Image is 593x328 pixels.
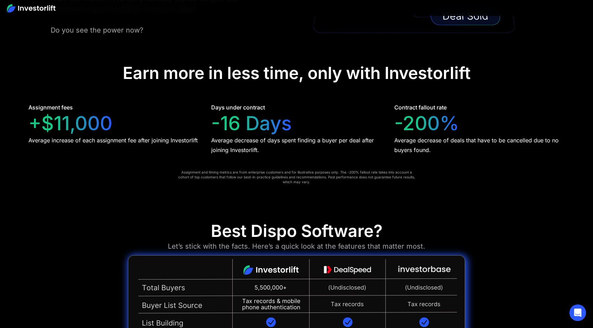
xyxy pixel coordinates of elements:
[178,170,415,184] div: Assignment and timing metrics are from enterprise customers and for illustrative purposes only. T...
[211,221,383,241] div: Best Dispo Software?
[168,241,425,252] div: Let’s stick with the facts. Here’s a quick look at the features that matter most.
[211,103,265,112] div: Days under contract
[211,112,292,135] div: -16 Days
[394,112,459,135] div: -200%
[28,112,112,135] div: +$11,000
[569,304,586,321] div: Open Intercom Messenger
[211,135,382,155] div: Average decrease of days spent finding a buyer per deal after joining Investorlift.
[123,63,471,83] div: Earn more in less time, only with Investorlift
[28,135,198,145] div: Average increase of each assignment fee after joining Investorlift
[28,103,73,112] div: Assignment fees
[394,135,565,155] div: Average decrease of deals that have to be cancelled due to no buyers found.
[394,103,447,112] div: Contract fallout rate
